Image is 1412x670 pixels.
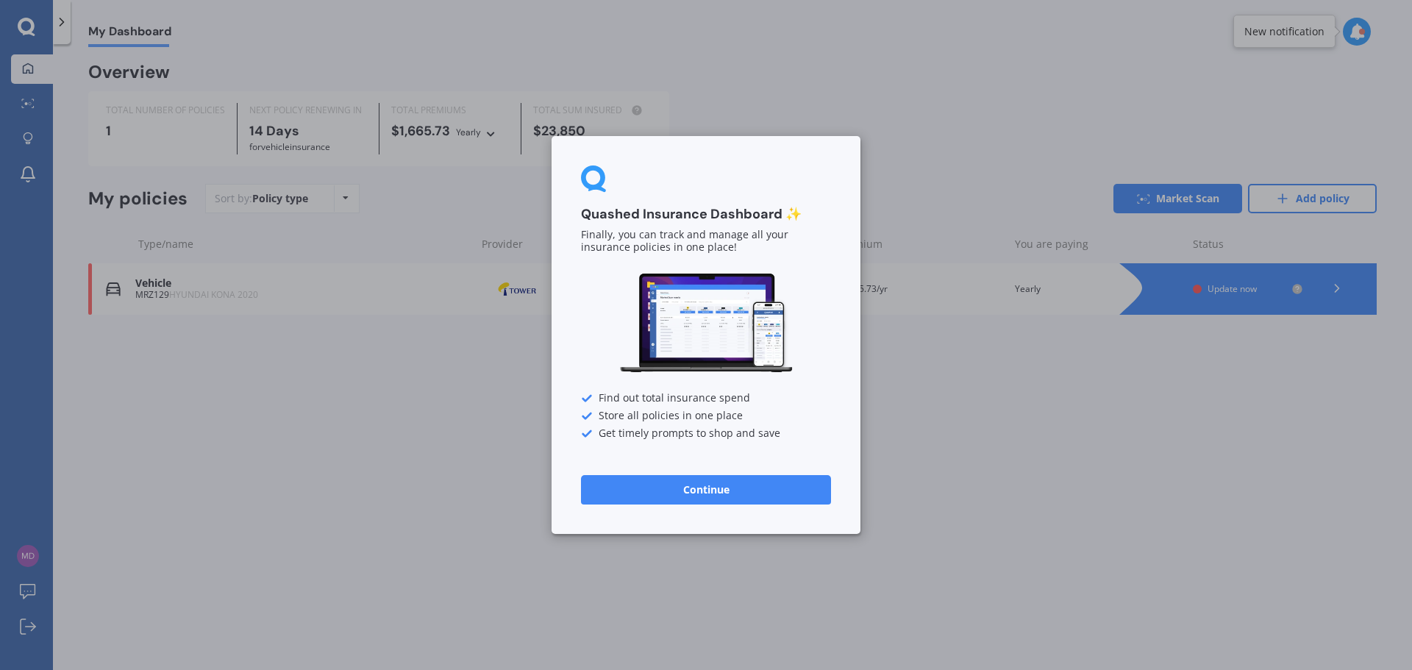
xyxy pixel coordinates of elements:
div: Get timely prompts to shop and save [581,428,831,440]
h3: Quashed Insurance Dashboard ✨ [581,206,831,223]
p: Finally, you can track and manage all your insurance policies in one place! [581,229,831,254]
img: Dashboard [618,271,794,375]
div: Find out total insurance spend [581,393,831,405]
div: Store all policies in one place [581,410,831,422]
button: Continue [581,475,831,505]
